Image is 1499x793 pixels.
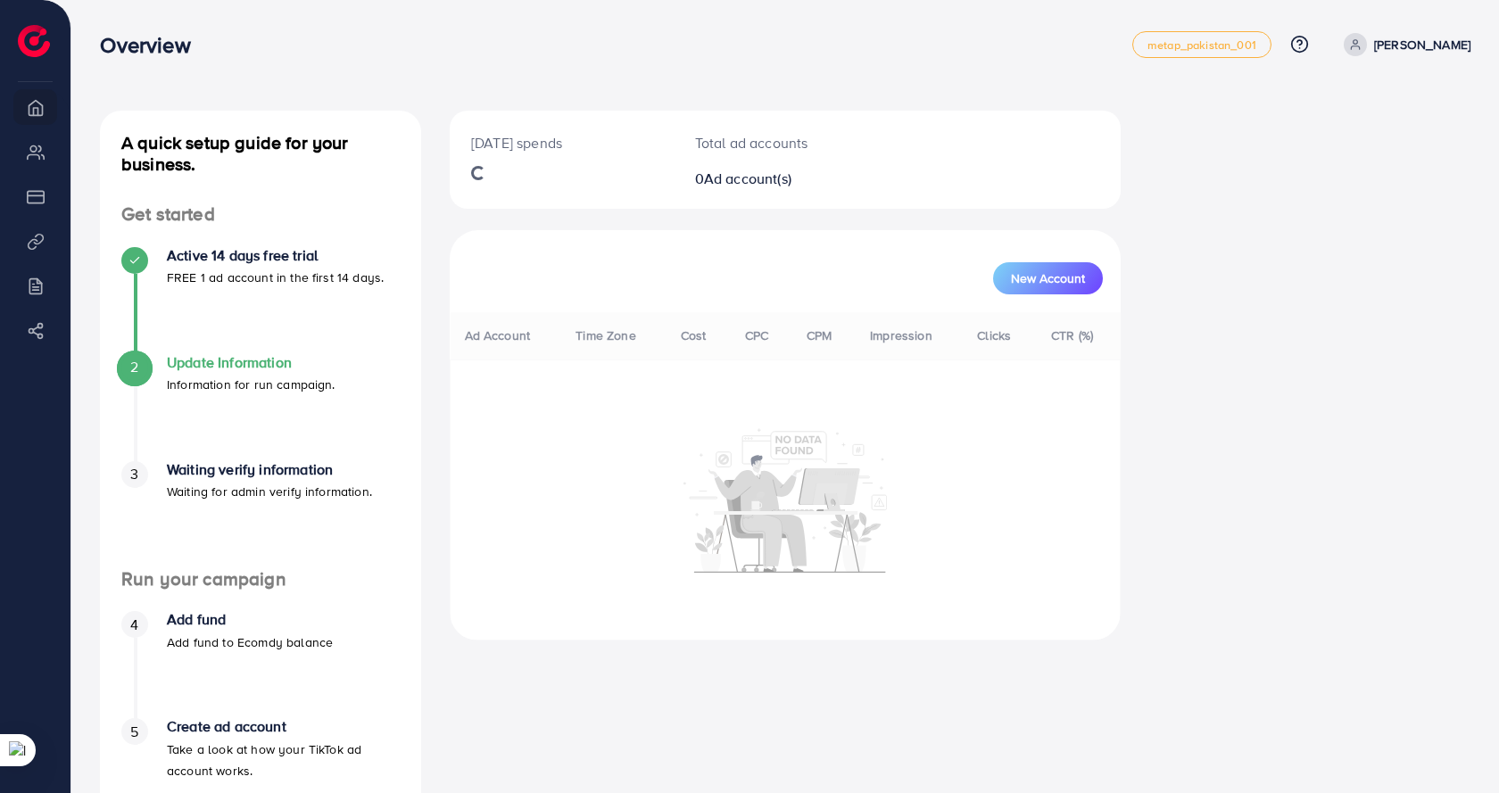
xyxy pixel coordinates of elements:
p: [DATE] spends [471,132,652,153]
p: Total ad accounts [695,132,820,153]
h4: Add fund [167,611,333,628]
img: logo [18,25,50,57]
h4: Create ad account [167,718,400,735]
span: Ad account(s) [704,169,791,188]
h4: Waiting verify information [167,461,372,478]
span: New Account [1011,272,1085,285]
span: 4 [130,615,138,635]
span: metap_pakistan_001 [1147,39,1256,51]
button: New Account [993,262,1103,294]
p: Add fund to Ecomdy balance [167,632,333,653]
li: Add fund [100,611,421,718]
h4: A quick setup guide for your business. [100,132,421,175]
p: Information for run campaign. [167,374,335,395]
h2: 0 [695,170,820,187]
span: 2 [130,357,138,377]
h4: Get started [100,203,421,226]
li: Waiting verify information [100,461,421,568]
li: Active 14 days free trial [100,247,421,354]
p: Take a look at how your TikTok ad account works. [167,739,400,781]
p: FREE 1 ad account in the first 14 days. [167,267,384,288]
h4: Update Information [167,354,335,371]
h4: Active 14 days free trial [167,247,384,264]
span: 5 [130,722,138,742]
span: 3 [130,464,138,484]
h4: Run your campaign [100,568,421,591]
p: Waiting for admin verify information. [167,481,372,502]
li: Update Information [100,354,421,461]
a: [PERSON_NAME] [1337,33,1470,56]
h3: Overview [100,32,204,58]
a: metap_pakistan_001 [1132,31,1271,58]
p: [PERSON_NAME] [1374,34,1470,55]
